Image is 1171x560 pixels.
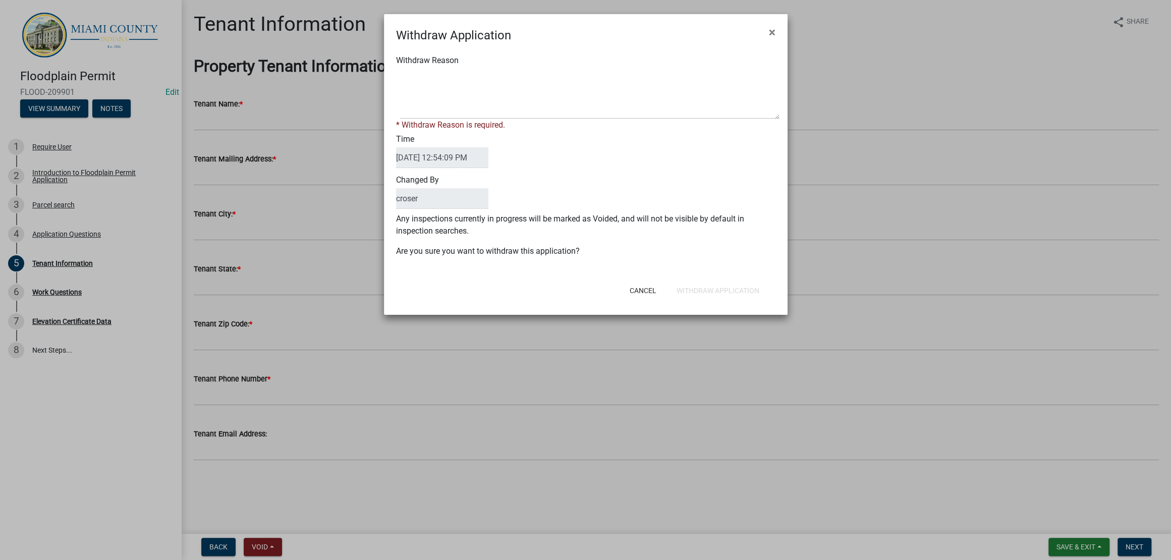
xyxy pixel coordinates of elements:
button: Close [761,18,784,46]
button: Withdraw Application [668,282,767,300]
textarea: Withdraw Reason [400,69,779,119]
label: Time [396,135,488,168]
p: Any inspections currently in progress will be marked as Voided, and will not be visible by defaul... [396,213,775,237]
input: ClosedBy [396,188,488,209]
div: * Withdraw Reason is required. [396,119,775,131]
p: Are you sure you want to withdraw this application? [396,245,775,257]
input: DateTime [396,147,488,168]
button: Cancel [622,282,664,300]
label: Withdraw Reason [396,57,459,65]
label: Changed By [396,176,488,209]
h4: Withdraw Application [396,26,511,44]
span: × [769,25,775,39]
